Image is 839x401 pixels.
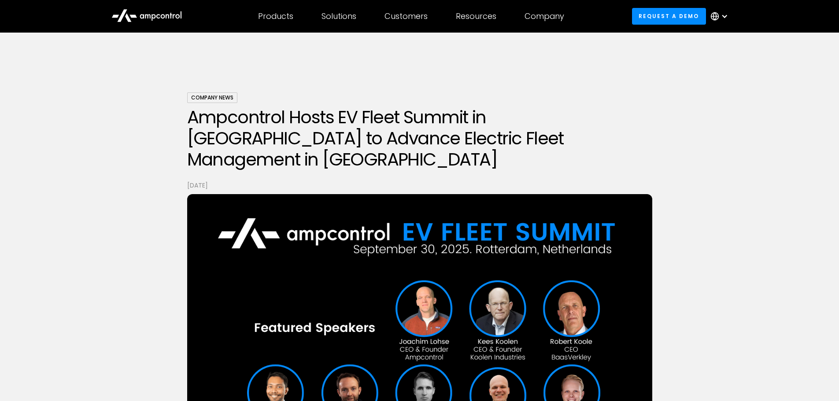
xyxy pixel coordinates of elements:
[258,11,293,21] div: Products
[384,11,428,21] div: Customers
[322,11,356,21] div: Solutions
[525,11,564,21] div: Company
[187,92,237,103] div: Company News
[456,11,496,21] div: Resources
[187,180,652,190] p: [DATE]
[187,107,652,170] h1: Ampcontrol Hosts EV Fleet Summit in [GEOGRAPHIC_DATA] to Advance Electric Fleet Management in [GE...
[632,8,706,24] a: Request a demo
